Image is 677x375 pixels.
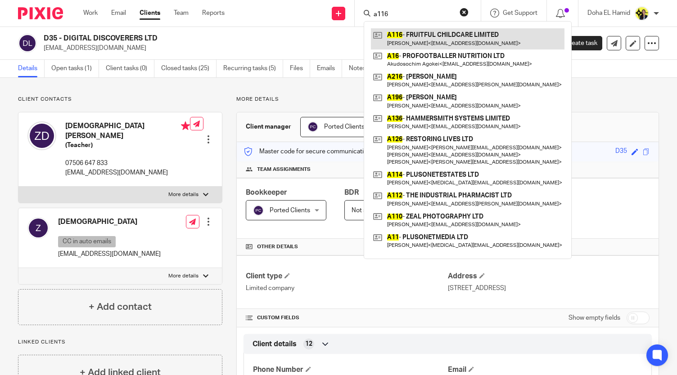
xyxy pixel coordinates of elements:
a: Work [83,9,98,18]
h4: [DEMOGRAPHIC_DATA] [PERSON_NAME] [65,121,190,141]
span: Ported Clients [270,207,310,214]
p: More details [236,96,659,103]
span: BDR [344,189,359,196]
h4: [DEMOGRAPHIC_DATA] [58,217,161,227]
input: Search [373,11,454,19]
img: svg%3E [253,205,264,216]
img: svg%3E [18,34,37,53]
img: Pixie [18,7,63,19]
span: 12 [305,339,312,348]
span: Client details [253,339,297,349]
p: More details [168,191,199,198]
a: Closed tasks (25) [161,60,217,77]
button: Clear [460,8,469,17]
a: Email [111,9,126,18]
h4: Email [448,365,642,375]
span: Not selected [352,207,388,214]
img: svg%3E [307,121,318,132]
h2: D35 - DIGITAL DISCOVERERS LTD [44,34,438,43]
a: Open tasks (1) [51,60,99,77]
img: svg%3E [27,217,49,239]
a: Clients [140,9,160,18]
p: Doha EL Hamid [587,9,630,18]
p: [EMAIL_ADDRESS][DOMAIN_NAME] [65,168,190,177]
h4: CUSTOM FIELDS [246,314,447,321]
p: Client contacts [18,96,222,103]
span: Ported Clients [324,124,365,130]
p: More details [168,272,199,280]
h5: (Teacher) [65,141,190,150]
img: Doha-Starbridge.jpg [635,6,649,21]
h3: Client manager [246,122,291,131]
h4: Client type [246,272,447,281]
i: Primary [181,121,190,130]
a: Files [290,60,310,77]
span: Team assignments [257,166,311,173]
p: 07506 647 833 [65,159,190,168]
a: Recurring tasks (5) [223,60,283,77]
a: Create task [550,36,602,50]
span: Other details [257,243,298,250]
span: Get Support [503,10,537,16]
h4: Address [448,272,650,281]
p: Linked clients [18,339,222,346]
h4: + Add contact [89,300,152,314]
a: Client tasks (0) [106,60,154,77]
h4: Phone Number [253,365,447,375]
p: [EMAIL_ADDRESS][DOMAIN_NAME] [44,44,537,53]
a: Emails [317,60,342,77]
img: svg%3E [27,121,56,150]
p: Limited company [246,284,447,293]
a: Reports [202,9,225,18]
a: Team [174,9,189,18]
a: Details [18,60,45,77]
p: [EMAIL_ADDRESS][DOMAIN_NAME] [58,250,161,259]
span: Bookkeeper [246,189,287,196]
div: D35 [615,147,627,157]
p: CC in auto emails [58,236,116,247]
p: Master code for secure communications and files [244,147,399,156]
a: Notes (0) [349,60,382,77]
label: Show empty fields [569,313,620,322]
p: [STREET_ADDRESS] [448,284,650,293]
